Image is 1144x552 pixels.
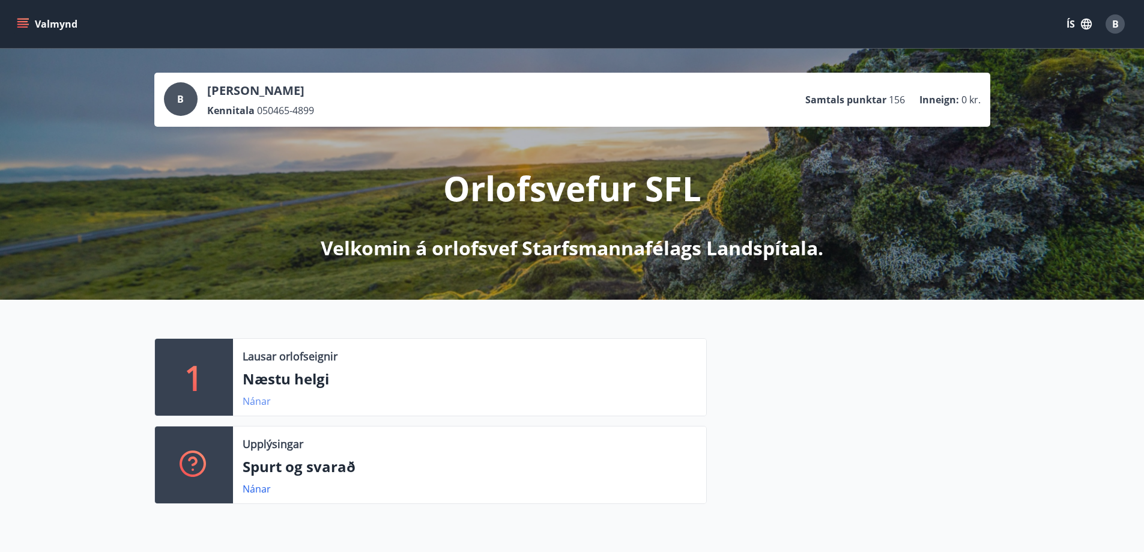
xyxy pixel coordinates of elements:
span: B [1112,17,1119,31]
button: ÍS [1060,13,1098,35]
p: Orlofsvefur SFL [443,165,701,211]
p: Spurt og svarað [243,456,697,477]
span: 050465-4899 [257,104,314,117]
p: Lausar orlofseignir [243,348,337,364]
p: 1 [184,354,204,400]
a: Nánar [243,395,271,408]
p: Næstu helgi [243,369,697,389]
p: Inneign : [919,93,959,106]
span: 156 [889,93,905,106]
p: Upplýsingar [243,436,303,452]
p: Samtals punktar [805,93,886,106]
p: Kennitala [207,104,255,117]
button: menu [14,13,82,35]
button: B [1101,10,1130,38]
span: B [177,93,184,106]
p: [PERSON_NAME] [207,82,314,99]
p: Velkomin á orlofsvef Starfsmannafélags Landspítala. [321,235,823,261]
a: Nánar [243,482,271,496]
span: 0 kr. [961,93,981,106]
